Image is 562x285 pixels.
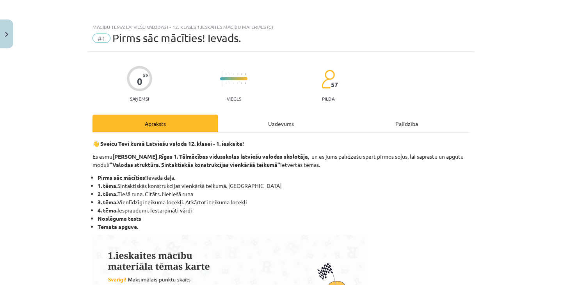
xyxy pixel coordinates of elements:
span: XP [143,73,148,78]
p: Es esmu , , un es jums palīdzēšu spert pirmos soļus, lai saprastu un apgūtu modulī ietvertās tēmas. [92,152,470,169]
span: 57 [331,81,338,88]
strong: 4. tēma. [98,207,117,214]
strong: Rīgas 1. Tālmācības vidusskolas latviešu valodas skolotāja [158,153,308,160]
strong: [PERSON_NAME] [112,153,157,160]
div: Palīdzība [344,115,470,132]
img: icon-short-line-57e1e144782c952c97e751825c79c345078a6d821885a25fce030b3d8c18986b.svg [229,73,230,75]
strong: 1. tēma. [98,182,117,189]
div: 0 [137,76,142,87]
div: Uzdevums [218,115,344,132]
div: Mācību tēma: Latviešu valodas i - 12. klases 1.ieskaites mācību materiāls (c) [92,24,470,30]
span: #1 [92,34,110,43]
p: pilda [322,96,334,101]
strong: 2. tēma. [98,190,117,197]
img: icon-short-line-57e1e144782c952c97e751825c79c345078a6d821885a25fce030b3d8c18986b.svg [237,73,238,75]
strong: 👋 Sveicu Tevi kursā Latviešu valoda 12. klasei - 1. ieskaite! [92,140,244,147]
strong: "Valodas struktūra. Sintaktiskās konstrukcijas vienkāršā teikumā" [110,161,280,168]
li: Iespraudumi. Iestarpināti vārdi [98,206,470,214]
div: Apraksts [92,115,218,132]
strong: 3. tēma. [98,198,117,205]
li: Sintaktiskās konstrukcijas vienkāršā teikumā. [GEOGRAPHIC_DATA] [98,182,470,190]
p: Saņemsi [127,96,152,101]
img: icon-short-line-57e1e144782c952c97e751825c79c345078a6d821885a25fce030b3d8c18986b.svg [245,82,246,84]
strong: Noslēguma tests [98,215,141,222]
span: Pirms sāc mācīties! Ievads. [112,32,241,44]
li: Ievada daļa. [98,173,470,182]
img: icon-short-line-57e1e144782c952c97e751825c79c345078a6d821885a25fce030b3d8c18986b.svg [241,73,242,75]
li: Vienlīdzīgi teikuma locekļi. Atkārtoti teikuma locekļi [98,198,470,206]
img: icon-short-line-57e1e144782c952c97e751825c79c345078a6d821885a25fce030b3d8c18986b.svg [229,82,230,84]
strong: Temata apguve. [98,223,138,230]
img: students-c634bb4e5e11cddfef0936a35e636f08e4e9abd3cc4e673bd6f9a4125e45ecb1.svg [321,69,335,89]
img: icon-short-line-57e1e144782c952c97e751825c79c345078a6d821885a25fce030b3d8c18986b.svg [233,73,234,75]
img: icon-short-line-57e1e144782c952c97e751825c79c345078a6d821885a25fce030b3d8c18986b.svg [233,82,234,84]
img: icon-close-lesson-0947bae3869378f0d4975bcd49f059093ad1ed9edebbc8119c70593378902aed.svg [5,32,8,37]
strong: Pirms sāc mācīties! [98,174,147,181]
li: Tiešā runa. Citāts. Netiešā runa [98,190,470,198]
img: icon-short-line-57e1e144782c952c97e751825c79c345078a6d821885a25fce030b3d8c18986b.svg [237,82,238,84]
img: icon-short-line-57e1e144782c952c97e751825c79c345078a6d821885a25fce030b3d8c18986b.svg [245,73,246,75]
p: Viegls [227,96,241,101]
img: icon-short-line-57e1e144782c952c97e751825c79c345078a6d821885a25fce030b3d8c18986b.svg [241,82,242,84]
